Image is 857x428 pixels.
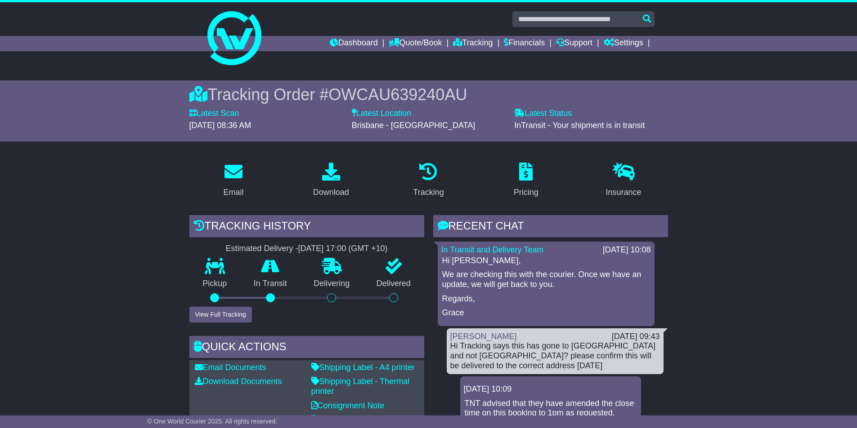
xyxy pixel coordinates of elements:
[363,279,424,289] p: Delivered
[189,215,424,239] div: Tracking history
[450,332,517,341] a: [PERSON_NAME]
[604,36,643,51] a: Settings
[195,377,282,386] a: Download Documents
[514,109,572,119] label: Latest Status
[217,159,249,202] a: Email
[600,159,647,202] a: Insurance
[442,308,650,318] p: Grace
[442,294,650,304] p: Regards,
[223,186,243,199] div: Email
[514,186,538,199] div: Pricing
[298,244,388,254] div: [DATE] 17:00 (GMT +10)
[189,121,251,130] span: [DATE] 08:36 AM
[442,270,650,289] p: We are checking this with the courier. Once we have an update, we will get back to you.
[330,36,378,51] a: Dashboard
[301,279,363,289] p: Delivering
[433,215,668,239] div: RECENT CHAT
[464,384,637,394] div: [DATE] 10:09
[313,186,349,199] div: Download
[328,85,467,104] span: OWCAU639240AU
[606,186,642,199] div: Insurance
[352,109,411,119] label: Latest Location
[413,186,444,199] div: Tracking
[195,363,266,372] a: Email Documents
[504,36,545,51] a: Financials
[311,363,415,372] a: Shipping Label - A4 printer
[556,36,592,51] a: Support
[189,109,239,119] label: Latest Scan
[189,279,241,289] p: Pickup
[307,159,355,202] a: Download
[465,399,637,418] p: TNT advised that they have amended the close time on this booking to 1pm as requested.
[189,307,252,322] button: View Full Tracking
[240,279,301,289] p: In Transit
[441,245,544,254] a: In Transit and Delivery Team
[442,256,650,266] p: Hi [PERSON_NAME],
[450,341,660,371] div: Hi Tracking says this has gone to [GEOGRAPHIC_DATA] and not [GEOGRAPHIC_DATA]? please confirm thi...
[189,336,424,360] div: Quick Actions
[189,244,424,254] div: Estimated Delivery -
[514,121,645,130] span: InTransit - Your shipment is in transit
[603,245,651,255] div: [DATE] 10:08
[148,418,278,425] span: © One World Courier 2025. All rights reserved.
[612,332,660,342] div: [DATE] 09:43
[189,85,668,104] div: Tracking Order #
[352,121,475,130] span: Brisbane - [GEOGRAPHIC_DATA]
[311,377,410,396] a: Shipping Label - Thermal printer
[389,36,442,51] a: Quote/Book
[407,159,449,202] a: Tracking
[508,159,544,202] a: Pricing
[311,401,385,410] a: Consignment Note
[453,36,493,51] a: Tracking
